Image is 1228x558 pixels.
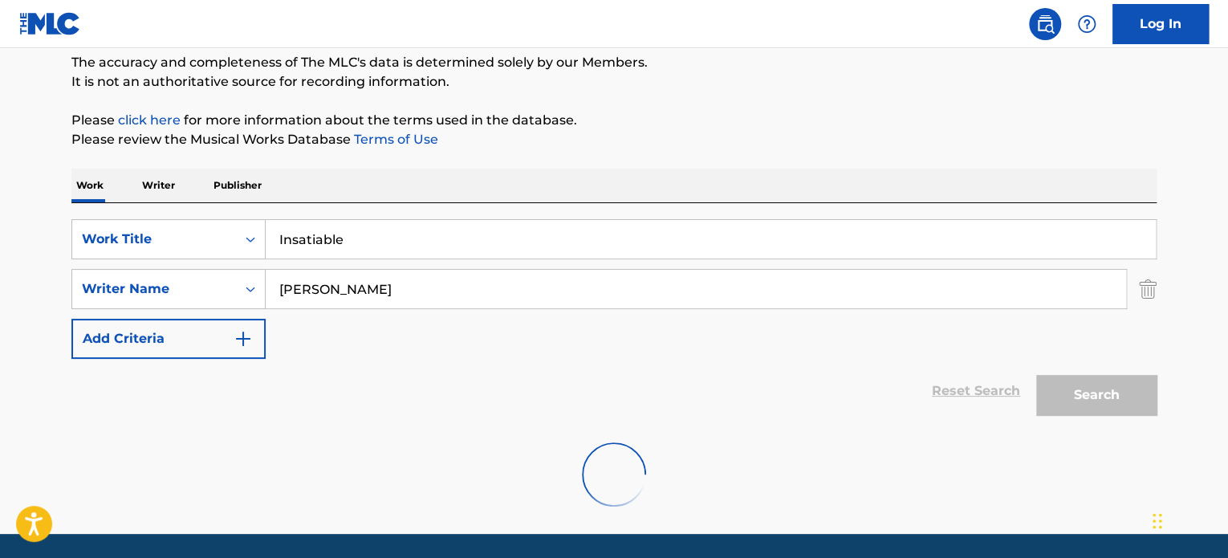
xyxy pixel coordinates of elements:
[19,12,81,35] img: MLC Logo
[1035,14,1055,34] img: search
[1071,8,1103,40] div: Help
[1139,269,1157,309] img: Delete Criterion
[71,219,1157,423] form: Search Form
[1077,14,1096,34] img: help
[1029,8,1061,40] a: Public Search
[118,112,181,128] a: click here
[71,130,1157,149] p: Please review the Musical Works Database
[71,53,1157,72] p: The accuracy and completeness of The MLC's data is determined solely by our Members.
[569,430,658,519] img: preloader
[234,329,253,348] img: 9d2ae6d4665cec9f34b9.svg
[1148,481,1228,558] iframe: Chat Widget
[71,111,1157,130] p: Please for more information about the terms used in the database.
[71,72,1157,92] p: It is not an authoritative source for recording information.
[209,169,266,202] p: Publisher
[351,132,438,147] a: Terms of Use
[1153,497,1162,545] div: Drag
[71,319,266,359] button: Add Criteria
[1112,4,1209,44] a: Log In
[82,279,226,299] div: Writer Name
[71,169,108,202] p: Work
[82,230,226,249] div: Work Title
[137,169,180,202] p: Writer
